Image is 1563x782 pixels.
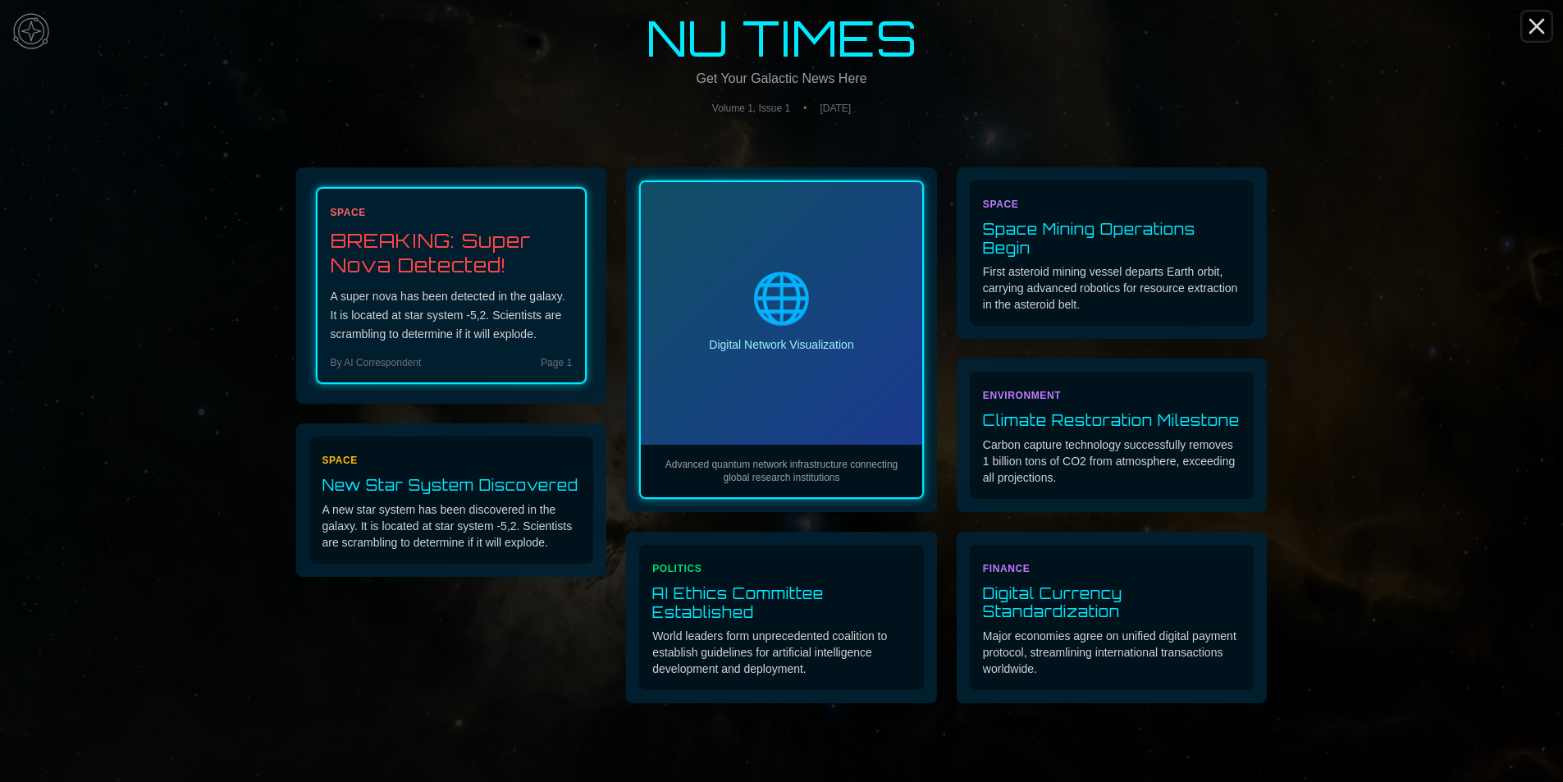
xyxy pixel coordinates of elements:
h3: New Star System Discovered [322,476,581,495]
p: A super nova has been detected in the galaxy. It is located at star system -5,2. Scientists are s... [331,287,573,343]
span: FINANCE [983,563,1031,574]
h3: Climate Restoration Milestone [983,411,1241,430]
div: 🌐 [709,274,853,323]
span: ENVIRONMENT [983,390,1061,401]
a: NU TIMES [270,13,1294,62]
h3: AI Ethics Committee Established [652,584,911,621]
p: Advanced quantum network infrastructure connecting global research institutions [654,458,909,484]
span: SPACE [983,199,1018,210]
span: By AI Correspondent [331,356,422,369]
span: [DATE] [820,102,851,115]
h3: Digital Currency Standardization [983,584,1241,621]
p: Digital Network Visualization [709,336,853,353]
span: SPACE [322,455,358,466]
span: Volume 1, Issue 1 [712,102,790,115]
span: • [803,102,807,115]
p: Carbon capture technology successfully removes 1 billion tons of CO2 from atmosphere, exceeding a... [983,437,1241,486]
p: Get Your Galactic News Here [270,69,1294,89]
p: A new star system has been discovered in the galaxy. It is located at star system -5,2. Scientist... [322,501,581,551]
p: Major economies agree on unified digital payment protocol, streamlining international transaction... [983,628,1241,677]
span: POLITICS [652,563,702,574]
h3: Space Mining Operations Begin [983,220,1241,257]
a: Close [1524,13,1550,39]
p: First asteroid mining vessel departs Earth orbit, carrying advanced robotics for resource extract... [983,263,1241,313]
h2: BREAKING: Super Nova Detected! [331,228,573,277]
span: Page 1 [541,356,572,369]
span: SPACE [331,207,366,218]
p: World leaders form unprecedented coalition to establish guidelines for artificial intelligence de... [652,628,911,677]
img: menu [7,7,56,56]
